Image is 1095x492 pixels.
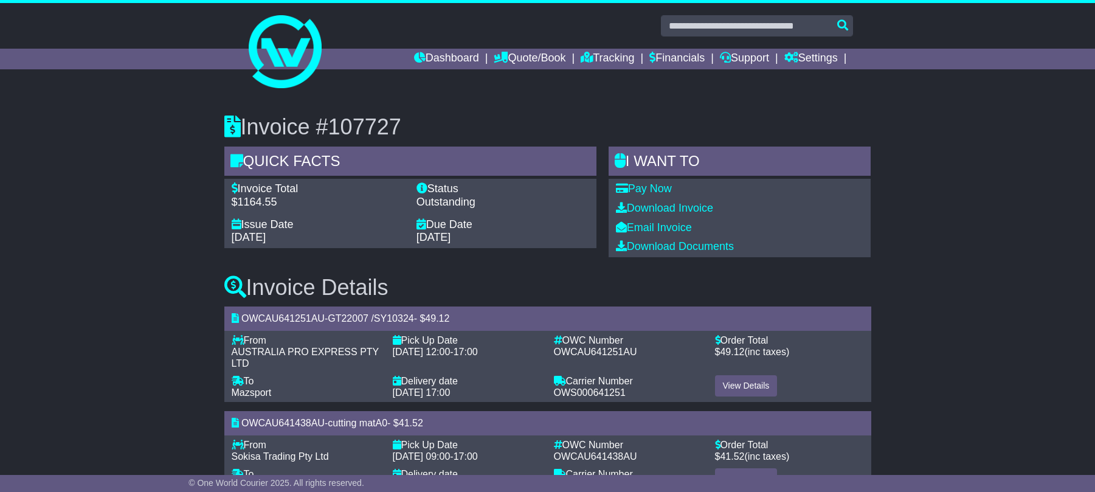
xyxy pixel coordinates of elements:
[393,439,542,451] div: Pick Up Date
[232,182,404,196] div: Invoice Total
[554,439,703,451] div: OWC Number
[715,334,864,346] div: Order Total
[232,439,381,451] div: From
[425,313,449,324] span: 49.12
[494,49,565,69] a: Quote/Book
[224,411,871,435] div: - - $
[715,346,864,358] div: $ (inc taxes)
[393,347,451,357] span: [DATE] 12:00
[554,347,637,357] span: OWCAU641251AU
[328,418,387,428] span: cutting matA0
[554,387,626,398] span: OWS000641251
[554,334,703,346] div: OWC Number
[616,240,734,252] a: Download Documents
[554,468,703,480] div: Carrier Number
[232,196,404,209] div: $1164.55
[232,218,404,232] div: Issue Date
[715,375,778,397] a: View Details
[224,275,871,300] h3: Invoice Details
[393,346,542,358] div: -
[715,451,864,462] div: $ (inc taxes)
[241,418,325,428] span: OWCAU641438AU
[715,468,778,490] a: View Details
[232,334,381,346] div: From
[393,451,542,462] div: -
[399,418,423,428] span: 41.52
[715,439,864,451] div: Order Total
[232,375,381,387] div: To
[616,221,692,234] a: Email Invoice
[232,231,404,244] div: [DATE]
[581,49,634,69] a: Tracking
[188,478,364,488] span: © One World Courier 2025. All rights reserved.
[393,387,451,398] span: [DATE] 17:00
[416,231,589,244] div: [DATE]
[416,196,589,209] div: Outstanding
[393,375,542,387] div: Delivery date
[224,115,871,139] h3: Invoice #107727
[554,375,703,387] div: Carrier Number
[232,451,329,462] span: Sokisa Trading Pty Ltd
[416,182,589,196] div: Status
[241,313,325,324] span: OWCAU641251AU
[328,313,413,324] span: GT22007 /SY10324
[393,334,542,346] div: Pick Up Date
[616,182,672,195] a: Pay Now
[232,347,379,369] span: AUSTRALIA PRO EXPRESS PTY LTD
[616,202,713,214] a: Download Invoice
[454,451,478,462] span: 17:00
[784,49,838,69] a: Settings
[416,218,589,232] div: Due Date
[393,468,542,480] div: Delivery date
[609,147,871,179] div: I WANT to
[649,49,705,69] a: Financials
[393,451,451,462] span: [DATE] 09:00
[720,49,769,69] a: Support
[232,468,381,480] div: To
[720,347,744,357] span: 49.12
[414,49,479,69] a: Dashboard
[224,307,871,330] div: - - $
[720,451,744,462] span: 41.52
[454,347,478,357] span: 17:00
[554,451,637,462] span: OWCAU641438AU
[224,147,596,179] div: Quick Facts
[232,387,272,398] span: Mazsport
